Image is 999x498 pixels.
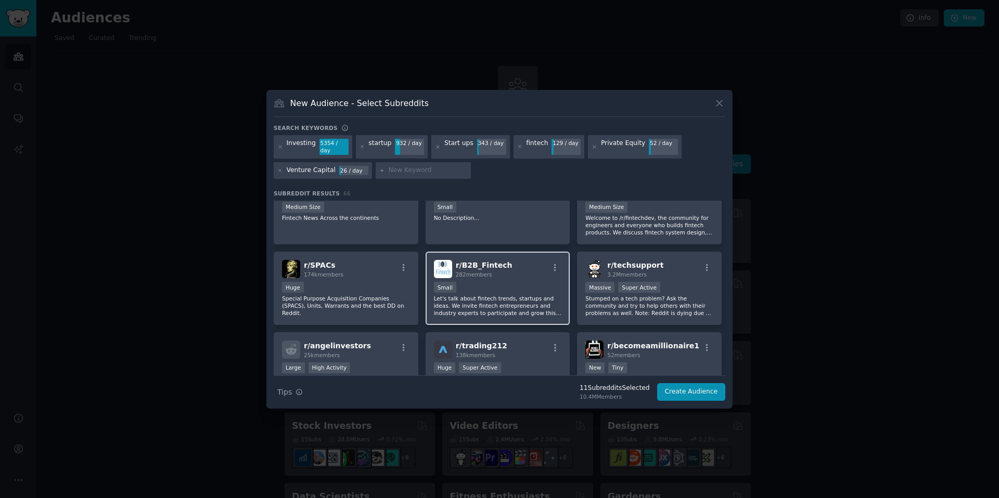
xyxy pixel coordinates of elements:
[304,342,371,350] span: r/ angelinvestors
[282,295,410,317] p: Special Purpose Acquisition Companies (SPACS), Units, Warrants and the best DD on Reddit.
[304,352,340,358] span: 25k members
[290,98,429,109] h3: New Audience - Select Subreddits
[607,261,663,269] span: r/ techsupport
[585,282,614,293] div: Massive
[552,139,581,148] div: 129 / day
[585,295,713,317] p: Stumped on a tech problem? Ask the community and try to help others with their problems as well. ...
[274,124,338,132] h3: Search keywords
[274,383,306,401] button: Tips
[580,393,649,400] div: 10.4M Members
[444,139,473,155] div: Start ups
[434,260,452,278] img: B2B_Fintech
[339,166,368,175] div: 26 / day
[585,362,605,373] div: New
[277,387,292,398] span: Tips
[282,202,324,213] div: Medium Size
[434,295,562,317] p: Let's talk about fintech trends, startups and ideas. We invite fintech entrepreneurs and industry...
[607,271,647,278] span: 3.2M members
[282,260,300,278] img: SPACs
[368,139,391,155] div: startup
[282,214,410,221] p: Fintech News Across the continents
[287,139,316,155] div: Investing
[585,375,713,382] p: Ideas How to become a millionaire
[395,139,424,148] div: 932 / day
[526,139,548,155] div: fintech
[608,362,627,373] div: Tiny
[618,282,660,293] div: Super Active
[585,260,604,278] img: techsupport
[477,139,506,148] div: 343 / day
[282,375,410,397] p: This sub aims to connect individuals seeking investment with investors interested in startups.
[585,202,627,213] div: Medium Size
[274,190,340,197] span: Subreddit Results
[309,362,351,373] div: High Activity
[434,282,456,293] div: Small
[388,166,467,175] input: New Keyword
[434,340,452,359] img: trading212
[282,282,304,293] div: Huge
[319,139,349,155] div: 5354 / day
[282,362,305,373] div: Large
[585,340,604,359] img: becomeamillionaire1
[304,261,336,269] span: r/ SPACs
[456,261,513,269] span: r/ B2B_Fintech
[459,362,501,373] div: Super Active
[434,214,562,221] p: No Description...
[649,139,678,148] div: 52 / day
[434,375,562,389] p: This is the unofficial subreddit for discussion of the Trading212 platform
[607,352,640,358] span: 52 members
[585,214,713,236] p: Welcome to /r/fintechdev, the community for engineers and everyone who builds fintech products. W...
[343,190,351,196] span: 66
[304,271,343,278] span: 174k members
[456,352,495,358] span: 138k members
[456,271,492,278] span: 282 members
[607,342,699,350] span: r/ becomeamillionaire1
[657,383,726,401] button: Create Audience
[456,342,507,350] span: r/ trading212
[580,384,649,393] div: 11 Subreddit s Selected
[434,202,456,213] div: Small
[601,139,645,155] div: Private Equity
[434,362,456,373] div: Huge
[287,166,336,175] div: Venture Capital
